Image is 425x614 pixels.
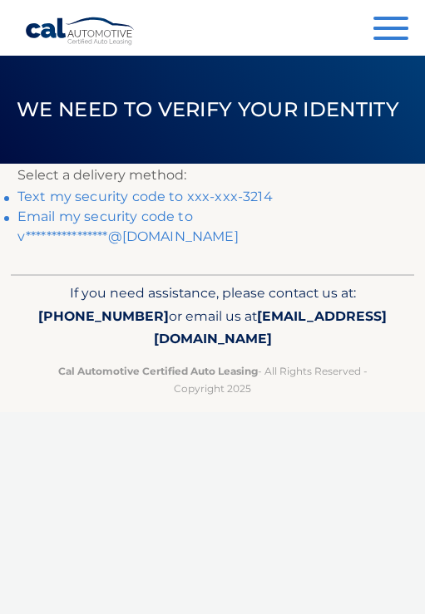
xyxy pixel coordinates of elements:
[17,97,399,121] span: We need to verify your identity
[38,308,169,324] span: [PHONE_NUMBER]
[58,365,258,377] strong: Cal Automotive Certified Auto Leasing
[17,164,408,187] p: Select a delivery method:
[373,17,408,44] button: Menu
[17,189,273,204] a: Text my security code to xxx-xxx-3214
[36,282,389,352] p: If you need assistance, please contact us at: or email us at
[154,308,388,347] span: [EMAIL_ADDRESS][DOMAIN_NAME]
[25,17,136,46] a: Cal Automotive
[36,362,389,397] p: - All Rights Reserved - Copyright 2025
